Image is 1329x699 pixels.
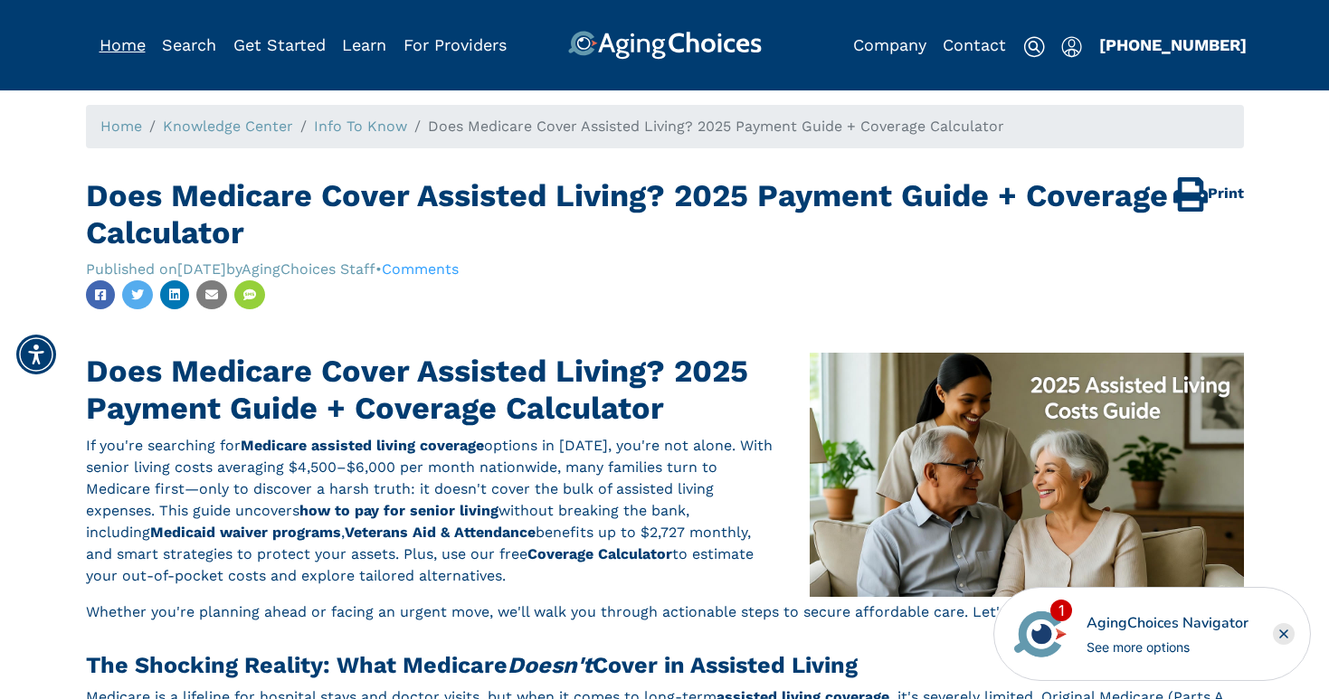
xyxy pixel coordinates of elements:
a: Get Started [233,35,326,54]
h1: Does Medicare Cover Assisted Living? 2025 Payment Guide + Coverage Calculator [86,177,1244,251]
span: Does Medicare Cover Assisted Living? 2025 Payment Guide + Coverage Calculator [428,118,1004,135]
div: Accessibility Menu [16,335,56,374]
em: Doesn't [508,652,593,678]
strong: Medicaid waiver programs [150,524,341,541]
a: Learn [342,35,386,54]
img: does-medicare-cover-assisted-living-hero-2025.jpg.jpg [810,353,1244,597]
a: Knowledge Center [163,118,293,135]
p: If you're searching for options in [DATE], you're not alone. With senior living costs averaging $... [86,435,1244,587]
img: AgingChoices [567,31,761,60]
a: Home [100,35,146,54]
a: Comments [382,260,459,278]
a: Share by Email [196,280,227,309]
a: Company [853,35,926,54]
a: Search [162,35,216,54]
strong: how to pay for senior living [299,502,498,519]
div: Popover trigger [162,31,216,60]
p: Whether you're planning ahead or facing an urgent move, we'll walk you through actionable steps t... [86,601,1244,623]
div: Published on [DATE] by AgingChoices Staff [86,259,375,280]
div: See more options [1087,638,1248,656]
h2: The Shocking Reality: What Medicare Cover in Assisted Living [86,652,1244,679]
img: search-icon.svg [1023,36,1045,58]
strong: Veterans Aid & Attendance [345,524,536,541]
strong: Medicare assisted living coverage [241,437,484,454]
div: Close [1273,623,1295,645]
a: [PHONE_NUMBER] [1099,35,1247,54]
strong: Coverage Calculator [527,545,672,562]
a: Print [1173,177,1244,212]
a: Info To Know [314,118,407,135]
nav: breadcrumb [86,105,1244,148]
img: avatar [1010,603,1071,665]
h1: Does Medicare Cover Assisted Living? 2025 Payment Guide + Coverage Calculator [86,353,1244,427]
a: For Providers [403,35,507,54]
div: Popover trigger [1061,31,1082,60]
div: • [375,259,459,280]
div: 1 [1050,600,1072,621]
a: Home [100,118,142,135]
div: AgingChoices Navigator [1087,612,1248,634]
img: user-icon.svg [1061,36,1082,58]
a: Contact [943,35,1006,54]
